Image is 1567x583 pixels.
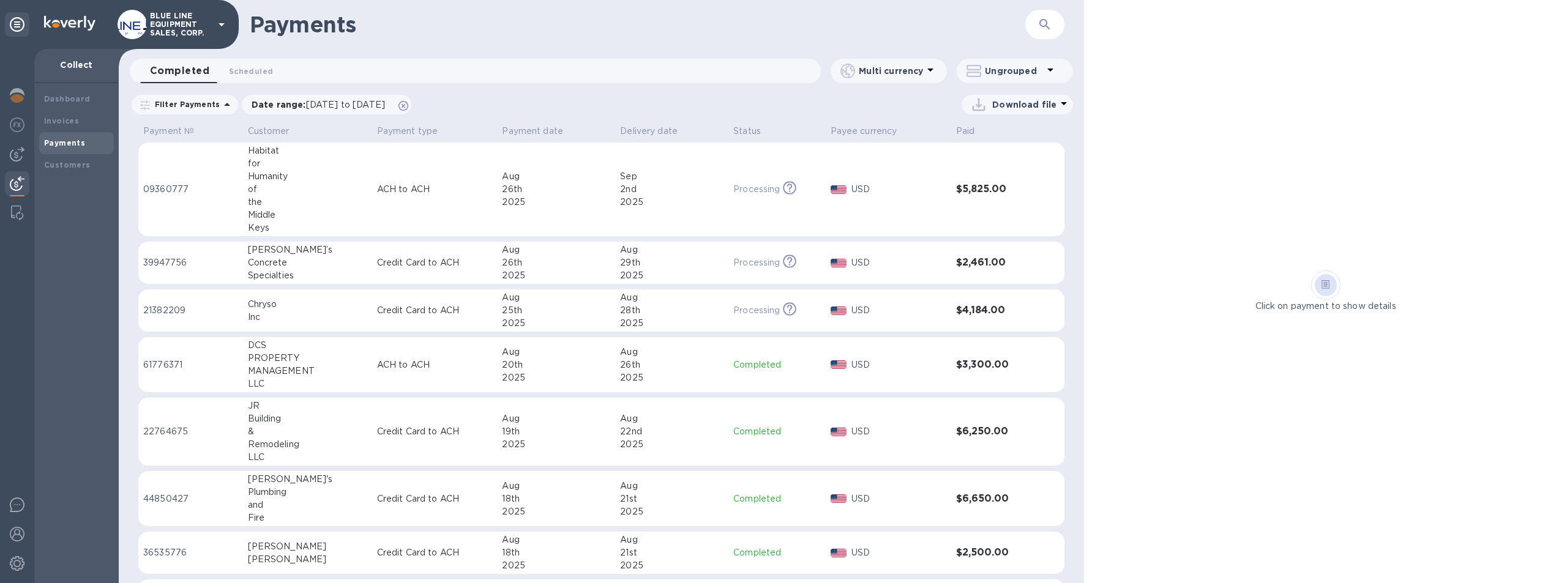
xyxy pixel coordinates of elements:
[733,358,820,371] p: Completed
[248,125,290,138] p: Customer
[248,144,367,157] div: Habitat
[248,540,367,553] div: [PERSON_NAME]
[248,412,367,425] div: Building
[143,125,194,138] p: Payment №
[620,269,724,282] div: 2025
[248,499,367,511] div: and
[851,425,946,438] p: USD
[248,221,367,234] div: Keys
[248,196,367,209] div: the
[150,99,220,110] p: Filter Payments
[620,412,724,425] div: Aug
[831,259,847,267] img: USD
[956,547,1033,559] h3: $2,500.00
[248,473,367,486] div: [PERSON_NAME]'s
[620,346,724,358] div: Aug
[620,183,724,196] div: 2nd
[620,170,724,183] div: Sep
[143,546,238,559] p: 36535776
[502,291,610,304] div: Aug
[831,125,913,138] span: Payee currency
[377,256,493,269] p: Credit Card to ACH
[851,358,946,371] p: USD
[248,269,367,282] div: Specialties
[150,62,209,80] span: Completed
[248,377,367,390] div: LLC
[248,352,367,365] div: PROPERTY
[733,125,761,138] p: Status
[242,95,411,114] div: Date range:[DATE] to [DATE]
[985,65,1043,77] p: Ungrouped
[620,291,724,304] div: Aug
[44,116,79,125] b: Invoices
[620,304,724,317] div: 28th
[620,196,724,209] div: 2025
[620,358,724,371] div: 26th
[620,125,694,138] span: Delivery date
[44,160,91,169] b: Customers
[44,138,85,147] b: Payments
[44,59,109,71] p: Collect
[620,559,724,572] div: 2025
[250,12,902,37] h1: Payments
[248,170,367,183] div: Humanity
[620,317,724,330] div: 2025
[248,183,367,196] div: of
[248,425,367,438] div: &
[733,425,820,438] p: Completed
[956,125,991,138] span: Paid
[143,183,238,196] p: 09360777
[502,125,563,138] p: Payment date
[248,399,367,412] div: JR
[248,311,367,324] div: Inc
[859,65,923,77] p: Multi currency
[143,125,210,138] span: Payment №
[956,184,1033,195] h3: $5,825.00
[956,125,975,138] p: Paid
[620,371,724,384] div: 2025
[956,493,1033,505] h3: $6,650.00
[502,269,610,282] div: 2025
[502,371,610,384] div: 2025
[502,438,610,451] div: 2025
[733,125,777,138] span: Status
[502,170,610,183] div: Aug
[248,438,367,451] div: Remodeling
[620,438,724,451] div: 2025
[248,256,367,269] div: Concrete
[733,492,820,505] p: Completed
[956,359,1033,371] h3: $3,300.00
[248,339,367,352] div: DCS
[252,98,391,111] p: Date range :
[377,125,438,138] p: Payment type
[620,546,724,559] div: 21st
[229,65,273,78] span: Scheduled
[502,346,610,358] div: Aug
[248,125,305,138] span: Customer
[248,365,367,377] div: MANAGEMENT
[831,360,847,369] img: USD
[248,298,367,311] div: Chryso
[143,256,238,269] p: 39947756
[377,546,493,559] p: Credit Card to ACH
[44,94,91,103] b: Dashboard
[502,125,579,138] span: Payment date
[831,185,847,194] img: USD
[733,183,780,196] p: Processing
[956,257,1033,269] h3: $2,461.00
[143,425,238,438] p: 22764675
[377,125,454,138] span: Payment type
[831,306,847,315] img: USD
[377,425,493,438] p: Credit Card to ACH
[831,549,847,557] img: USD
[502,505,610,518] div: 2025
[248,451,367,464] div: LLC
[377,304,493,317] p: Credit Card to ACH
[248,511,367,524] div: Fire
[502,256,610,269] div: 26th
[10,117,24,132] img: Foreign exchange
[502,559,610,572] div: 2025
[143,492,238,505] p: 44850427
[831,125,897,138] p: Payee currency
[377,492,493,505] p: Credit Card to ACH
